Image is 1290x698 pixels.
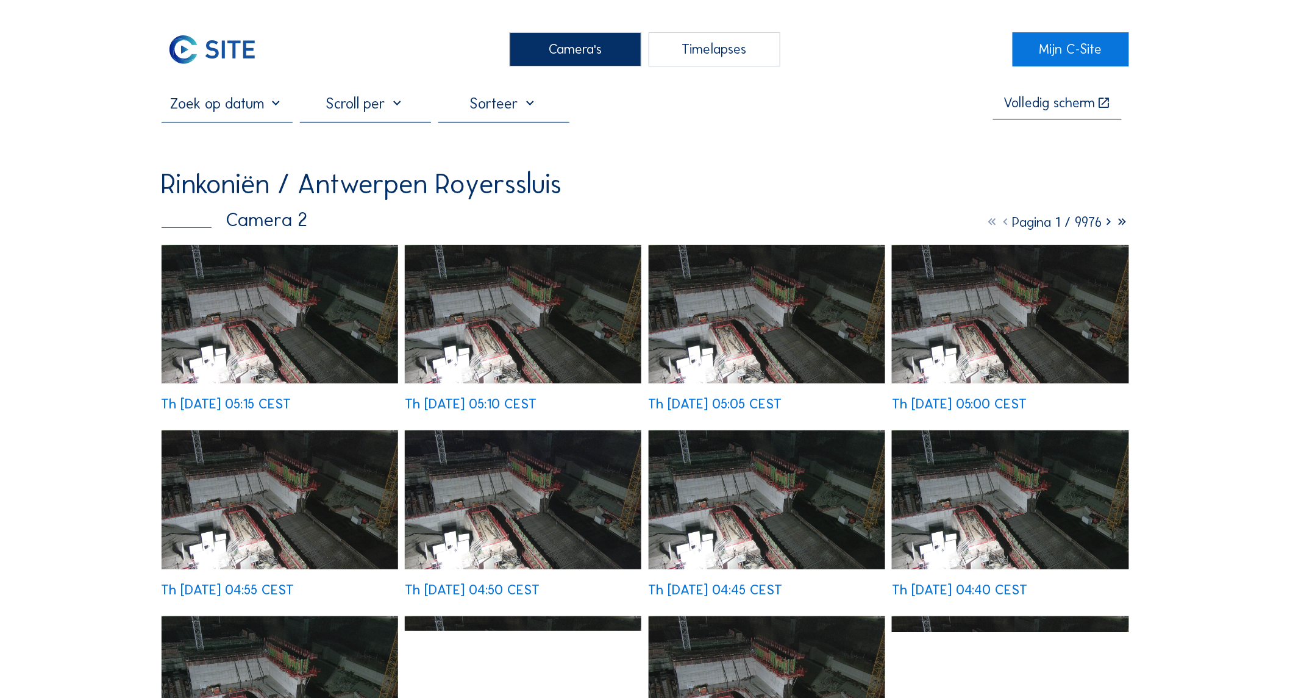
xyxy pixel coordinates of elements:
img: image_52693867 [649,430,885,569]
img: image_52694009 [892,245,1129,384]
div: Volledig scherm [1004,96,1096,110]
div: Rinkoniën / Antwerpen Royerssluis [162,171,562,198]
div: Th [DATE] 04:45 CEST [649,583,783,597]
img: image_52694062 [649,245,885,384]
a: Mijn C-Site [1013,32,1128,66]
img: image_52694089 [405,245,641,384]
div: Th [DATE] 05:05 CEST [649,397,782,411]
img: image_52693851 [892,430,1129,569]
img: image_52694114 [162,245,398,384]
span: Pagina 1 / 9976 [1013,214,1102,230]
img: image_52693918 [162,430,398,569]
div: Th [DATE] 05:00 CEST [892,397,1027,411]
div: Th [DATE] 04:40 CEST [892,583,1028,597]
div: Th [DATE] 05:10 CEST [405,397,536,411]
input: Zoek op datum 󰅀 [162,94,293,113]
div: Timelapses [649,32,780,66]
img: C-SITE Logo [162,32,263,66]
div: Th [DATE] 04:50 CEST [405,583,540,597]
div: Camera 2 [162,210,308,229]
div: Th [DATE] 04:55 CEST [162,583,294,597]
div: Camera's [510,32,641,66]
img: image_52693890 [405,430,641,569]
div: Th [DATE] 05:15 CEST [162,397,291,411]
a: C-SITE Logo [162,32,277,66]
